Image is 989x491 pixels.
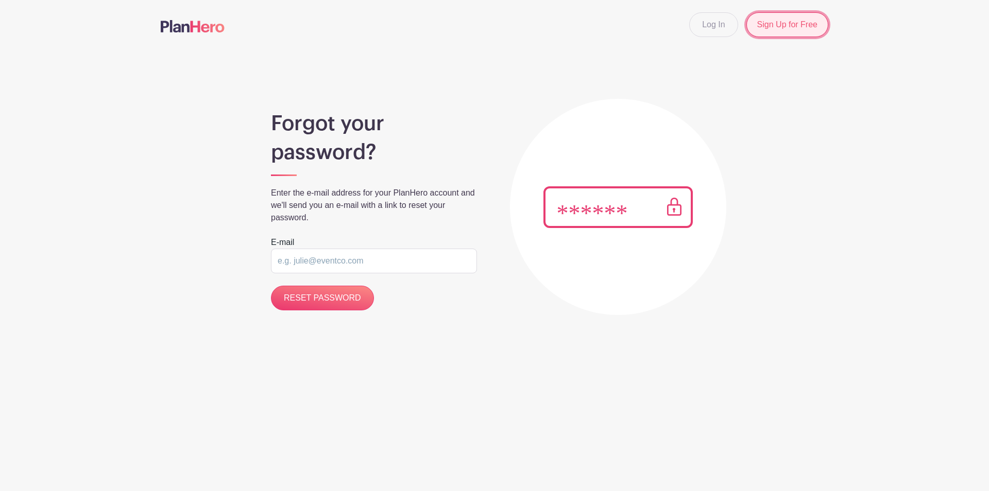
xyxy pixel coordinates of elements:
[543,186,693,228] img: Pass
[271,111,477,136] h1: Forgot your
[271,286,374,310] input: RESET PASSWORD
[161,20,225,32] img: logo-507f7623f17ff9eddc593b1ce0a138ce2505c220e1c5a4e2b4648c50719b7d32.svg
[689,12,738,37] a: Log In
[271,140,477,165] h1: password?
[271,187,477,224] p: Enter the e-mail address for your PlanHero account and we'll send you an e-mail with a link to re...
[746,12,828,37] a: Sign Up for Free
[271,249,477,273] input: e.g. julie@eventco.com
[271,236,294,249] label: E-mail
